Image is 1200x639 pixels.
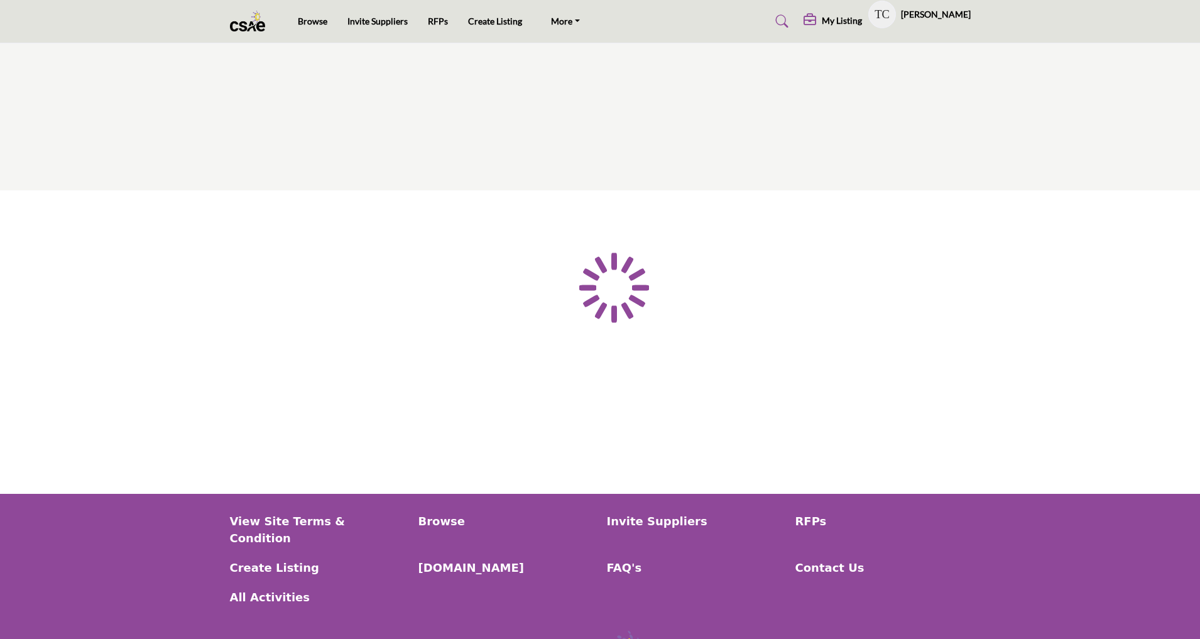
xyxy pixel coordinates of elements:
h5: [PERSON_NAME] [901,8,971,21]
a: Contact Us [795,559,971,576]
h5: My Listing [822,15,862,26]
img: Site Logo [230,11,272,31]
a: RFPs [795,513,971,530]
div: My Listing [804,14,862,29]
a: Create Listing [230,559,405,576]
a: View Site Terms & Condition [230,513,405,547]
a: Browse [298,16,327,26]
a: FAQ's [607,559,782,576]
a: Browse [418,513,594,530]
a: Invite Suppliers [607,513,782,530]
a: Search [763,11,797,31]
a: Create Listing [468,16,522,26]
a: [DOMAIN_NAME] [418,559,594,576]
button: Show hide supplier dropdown [868,1,896,28]
a: More [542,13,589,30]
a: RFPs [428,16,448,26]
a: All Activities [230,589,405,606]
a: Invite Suppliers [347,16,408,26]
